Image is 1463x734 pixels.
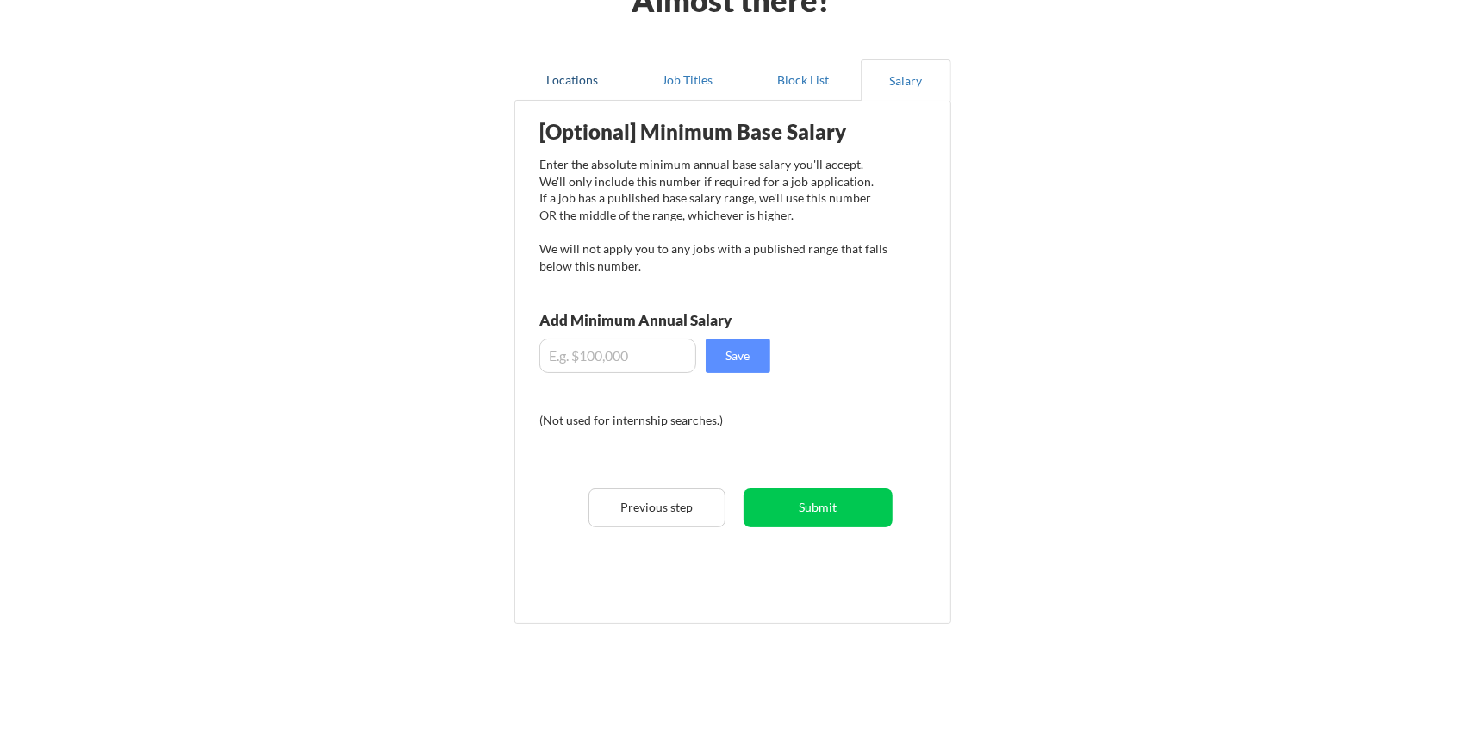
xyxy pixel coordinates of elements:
button: Save [706,339,770,373]
div: Enter the absolute minimum annual base salary you'll accept. We'll only include this number if re... [539,156,887,274]
button: Block List [745,59,861,101]
button: Submit [744,488,893,527]
button: Previous step [588,488,725,527]
div: Add Minimum Annual Salary [539,313,808,327]
button: Salary [861,59,951,101]
input: E.g. $100,000 [539,339,696,373]
button: Job Titles [630,59,745,101]
button: Locations [514,59,630,101]
div: (Not used for internship searches.) [539,412,773,429]
div: [Optional] Minimum Base Salary [539,121,887,142]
